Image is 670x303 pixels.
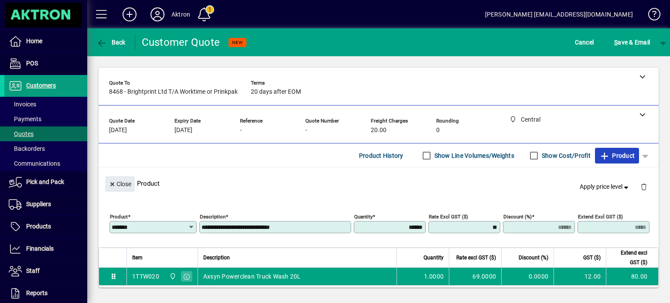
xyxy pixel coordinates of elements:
a: Payments [4,112,87,126]
div: [PERSON_NAME] [EMAIL_ADDRESS][DOMAIN_NAME] [485,7,633,21]
mat-label: Extend excl GST ($) [578,214,623,220]
a: Products [4,216,87,238]
span: Description [203,253,230,262]
span: ave & Email [614,35,650,49]
span: [DATE] [109,127,127,134]
mat-label: Product [110,214,128,220]
span: Suppliers [26,201,51,208]
app-page-header-button: Back [87,34,135,50]
mat-label: Description [200,214,226,220]
button: Apply price level [576,179,634,195]
span: Rate excl GST ($) [456,253,496,262]
a: Financials [4,238,87,260]
button: Save & Email [610,34,654,50]
span: Product [599,149,635,163]
div: Aktron [171,7,190,21]
button: Add [116,7,144,22]
td: 0.0000 [501,268,554,285]
span: Financials [26,245,54,252]
span: Cancel [575,35,594,49]
div: Product [99,167,659,199]
span: 20 days after EOM [251,89,301,95]
button: Profile [144,7,171,22]
span: Central [167,272,177,281]
span: Communications [9,160,60,167]
span: 8468 - Brightprint Ltd T/A Worktime or Prinkpak [109,89,238,95]
span: Extend excl GST ($) [612,248,647,267]
app-page-header-button: Close [103,180,137,187]
button: Cancel [573,34,596,50]
span: S [614,39,618,46]
mat-label: Discount (%) [503,214,532,220]
span: - [240,127,242,134]
span: Backorders [9,145,45,152]
a: Home [4,31,87,52]
span: Back [96,39,126,46]
a: Invoices [4,97,87,112]
a: Quotes [4,126,87,141]
a: Communications [4,156,87,171]
td: 80.00 [606,268,658,285]
div: 1TTW020 [132,272,159,281]
button: Delete [633,176,654,197]
span: 1.0000 [424,272,444,281]
span: - [305,127,307,134]
span: POS [26,60,38,67]
a: Knowledge Base [642,2,659,30]
span: Products [26,223,51,230]
span: Staff [26,267,40,274]
span: Item [132,253,143,262]
span: Reports [26,289,48,296]
app-page-header-button: Delete [633,183,654,191]
div: 69.0000 [455,272,496,281]
span: GST ($) [583,253,601,262]
span: Discount (%) [519,253,548,262]
a: Staff [4,260,87,282]
span: Payments [9,116,41,123]
span: Close [109,177,131,191]
span: NEW [232,40,243,45]
td: 12.00 [554,268,606,285]
label: Show Line Volumes/Weights [433,151,514,160]
button: Product History [356,148,407,163]
span: Axsyn Powerclean Truck Wash 20L [203,272,301,281]
span: Product History [359,149,403,163]
span: 0 [436,127,440,134]
mat-label: Quantity [354,214,373,220]
a: Suppliers [4,194,87,215]
span: [DATE] [174,127,192,134]
span: Apply price level [580,182,630,191]
span: Quotes [9,130,34,137]
span: 20.00 [371,127,386,134]
span: Home [26,37,42,44]
span: Quantity [424,253,444,262]
label: Show Cost/Profit [540,151,591,160]
span: Customers [26,82,56,89]
a: Backorders [4,141,87,156]
span: Invoices [9,101,36,108]
a: POS [4,53,87,75]
button: Product [595,148,639,163]
a: Pick and Pack [4,171,87,193]
button: Close [105,176,135,192]
mat-label: Rate excl GST ($) [429,214,468,220]
div: Customer Quote [142,35,220,49]
span: Pick and Pack [26,178,64,185]
button: Back [94,34,128,50]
